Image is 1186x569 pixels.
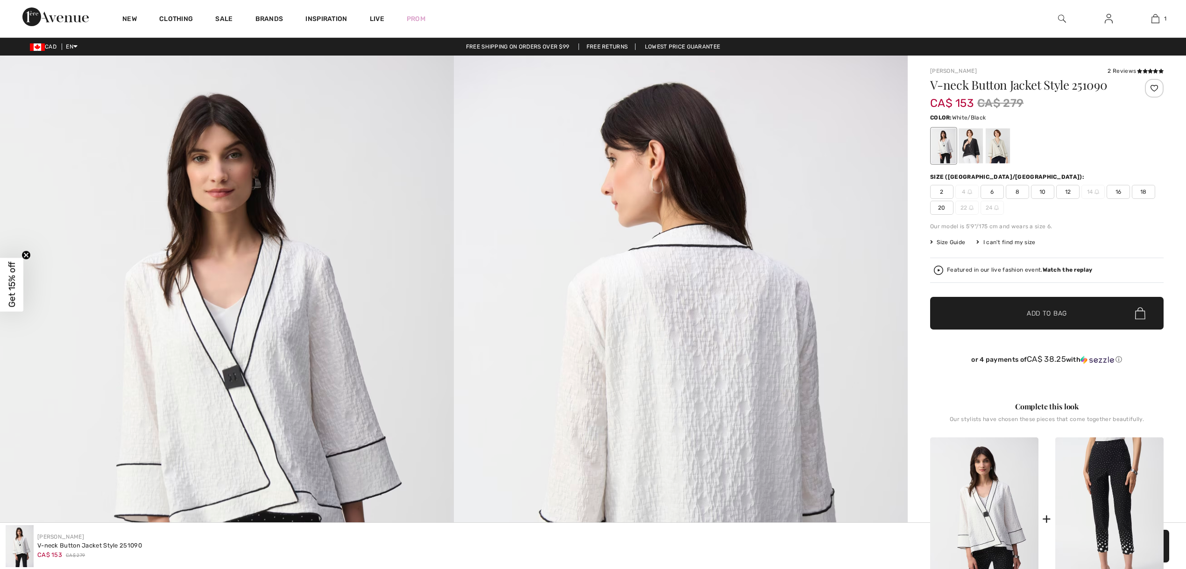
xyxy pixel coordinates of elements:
button: Close teaser [21,250,31,260]
span: Inspiration [305,15,347,25]
img: Sezzle [1080,356,1114,364]
span: Add to Bag [1027,309,1067,318]
strong: Watch the replay [1043,267,1093,273]
button: Add to Bag [930,297,1164,330]
img: search the website [1058,13,1066,24]
span: 22 [955,201,979,215]
a: Prom [407,14,425,24]
a: Free Returns [579,43,636,50]
span: 10 [1031,185,1054,199]
a: Lowest Price Guarantee [637,43,728,50]
div: Our model is 5'9"/175 cm and wears a size 6. [930,222,1164,231]
img: Watch the replay [934,266,943,275]
img: Canadian Dollar [30,43,45,51]
span: 8 [1006,185,1029,199]
div: or 4 payments of with [930,355,1164,364]
span: CA$ 38.25 [1027,354,1066,364]
span: 24 [981,201,1004,215]
span: CA$ 279 [977,95,1024,112]
div: Featured in our live fashion event. [947,267,1092,273]
span: EN [66,43,78,50]
a: New [122,15,137,25]
span: White/Black [952,114,986,121]
img: ring-m.svg [994,205,999,210]
img: My Info [1105,13,1113,24]
span: CA$ 153 [930,87,974,110]
span: Get 15% off [7,262,17,308]
h1: V-neck Button Jacket Style 251090 [930,79,1125,91]
div: I can't find my size [976,238,1035,246]
img: 1ère Avenue [22,7,89,26]
div: V-neck Button Jacket Style 251090 [37,541,142,550]
div: Size ([GEOGRAPHIC_DATA]/[GEOGRAPHIC_DATA]): [930,173,1086,181]
span: 6 [981,185,1004,199]
span: 4 [955,185,979,199]
span: CA$ 153 [37,551,62,558]
span: Color: [930,114,952,121]
a: [PERSON_NAME] [37,534,84,540]
img: ring-m.svg [1094,190,1099,194]
img: ring-m.svg [969,205,974,210]
span: 20 [930,201,953,215]
div: Black/White [959,128,983,163]
span: Size Guide [930,238,965,246]
div: White/Black [932,128,956,163]
span: 12 [1056,185,1080,199]
div: Our stylists have chosen these pieces that come together beautifully. [930,416,1164,430]
a: Brands [255,15,283,25]
div: Moonstone/black [986,128,1010,163]
img: V-neck Button Jacket Style 251090 [6,525,34,567]
a: Clothing [159,15,193,25]
a: Live [370,14,384,24]
img: ring-m.svg [967,190,972,194]
span: CA$ 279 [66,552,85,559]
a: [PERSON_NAME] [930,68,977,74]
span: 18 [1132,185,1155,199]
iframe: Opens a widget where you can chat to one of our agents [1125,499,1177,522]
span: 16 [1107,185,1130,199]
span: 1 [1164,14,1166,23]
span: 14 [1081,185,1105,199]
span: CAD [30,43,60,50]
div: Complete this look [930,401,1164,412]
a: Sign In [1097,13,1120,25]
span: 2 [930,185,953,199]
div: or 4 payments ofCA$ 38.25withSezzle Click to learn more about Sezzle [930,355,1164,367]
div: + [1042,508,1051,529]
a: Sale [215,15,233,25]
img: My Bag [1151,13,1159,24]
div: 2 Reviews [1108,67,1164,75]
a: 1 [1132,13,1178,24]
img: Bag.svg [1135,307,1145,319]
a: Free shipping on orders over $99 [459,43,577,50]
